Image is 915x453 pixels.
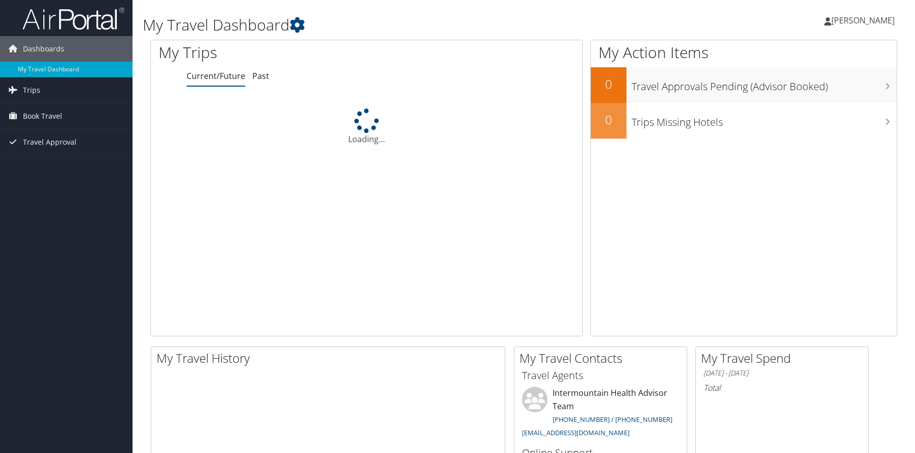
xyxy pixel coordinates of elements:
h3: Travel Approvals Pending (Advisor Booked) [632,74,897,94]
h2: 0 [591,111,626,128]
h1: My Action Items [591,42,897,63]
h1: My Travel Dashboard [143,14,651,36]
h6: Total [703,382,860,393]
a: [PHONE_NUMBER] / [PHONE_NUMBER] [553,415,672,424]
li: Intermountain Health Advisor Team [517,387,684,441]
h3: Travel Agents [522,368,679,383]
h2: My Travel Spend [701,350,868,367]
h1: My Trips [159,42,395,63]
span: [PERSON_NAME] [831,15,895,26]
a: 0Trips Missing Hotels [591,103,897,139]
span: Dashboards [23,36,64,62]
a: Past [252,70,269,82]
div: Loading... [151,109,582,145]
h6: [DATE] - [DATE] [703,368,860,378]
a: Current/Future [187,70,245,82]
h3: Trips Missing Hotels [632,110,897,129]
a: [EMAIL_ADDRESS][DOMAIN_NAME] [522,428,630,437]
a: [PERSON_NAME] [824,5,905,36]
span: Book Travel [23,103,62,129]
a: 0Travel Approvals Pending (Advisor Booked) [591,67,897,103]
h2: My Travel Contacts [519,350,687,367]
span: Travel Approval [23,129,76,155]
img: airportal-logo.png [22,7,124,31]
span: Trips [23,77,40,103]
h2: 0 [591,75,626,93]
h2: My Travel History [156,350,505,367]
